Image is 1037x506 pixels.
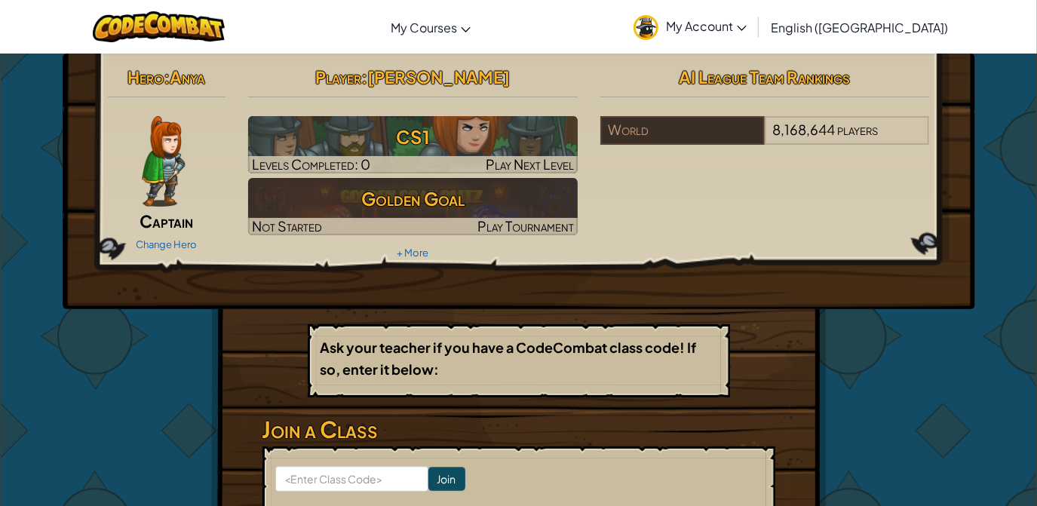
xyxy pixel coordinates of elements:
[170,66,205,87] span: Anya
[248,120,578,154] h3: CS1
[771,20,948,35] span: English ([GEOGRAPHIC_DATA])
[136,238,197,250] a: Change Hero
[772,121,835,138] span: 8,168,644
[248,182,578,216] h3: Golden Goal
[600,130,930,148] a: World8,168,644players
[248,116,578,173] a: Play Next Level
[248,116,578,173] img: CS1
[361,66,367,87] span: :
[262,412,775,446] h3: Join a Class
[666,18,747,34] span: My Account
[634,15,658,40] img: avatar
[763,7,956,48] a: English ([GEOGRAPHIC_DATA])
[315,66,361,87] span: Player
[367,66,510,87] span: [PERSON_NAME]
[275,466,428,492] input: <Enter Class Code>
[626,3,754,51] a: My Account
[252,217,322,235] span: Not Started
[680,66,851,87] span: AI League Team Rankings
[142,116,185,207] img: captain-pose.png
[391,20,457,35] span: My Courses
[600,116,765,145] div: World
[486,155,574,173] span: Play Next Level
[428,467,465,491] input: Join
[248,178,578,235] img: Golden Goal
[127,66,164,87] span: Hero
[93,11,225,42] img: CodeCombat logo
[164,66,170,87] span: :
[248,178,578,235] a: Golden GoalNot StartedPlay Tournament
[383,7,478,48] a: My Courses
[477,217,574,235] span: Play Tournament
[321,339,697,378] b: Ask your teacher if you have a CodeCombat class code! If so, enter it below:
[397,247,428,259] a: + More
[837,121,878,138] span: players
[252,155,370,173] span: Levels Completed: 0
[140,210,193,232] span: Captain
